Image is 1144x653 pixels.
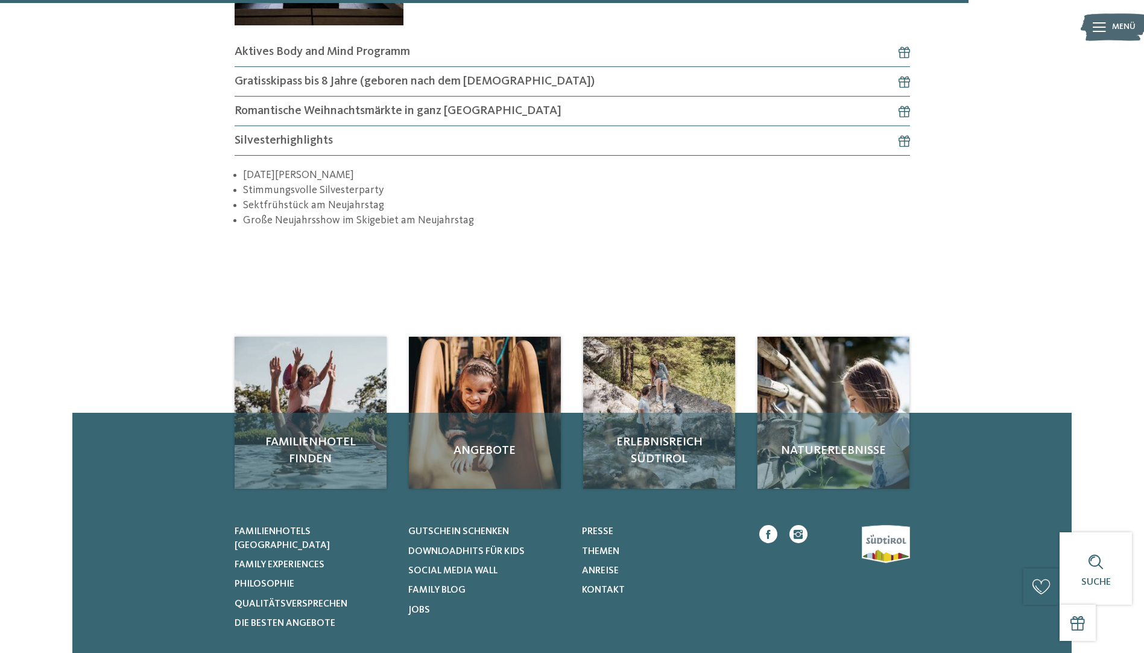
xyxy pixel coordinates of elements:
[757,337,909,489] img: Silvester & Drei Könige
[235,337,387,489] img: Silvester & Drei Könige
[582,547,619,556] span: Themen
[243,168,909,183] li: [DATE][PERSON_NAME]
[408,585,466,595] span: Family Blog
[235,558,393,572] a: Family Experiences
[408,564,567,578] a: Social Media Wall
[235,599,347,609] span: Qualitätsversprechen
[408,525,567,538] a: Gutschein schenken
[408,584,567,597] a: Family Blog
[235,525,393,552] a: Familienhotels [GEOGRAPHIC_DATA]
[235,579,294,589] span: Philosophie
[235,619,335,628] span: Die besten Angebote
[757,337,909,489] a: Silvester & Drei Könige Naturerlebnisse
[235,103,561,119] span: Romantische Weihnachtsmärkte in ganz [GEOGRAPHIC_DATA]
[1081,578,1111,587] span: Suche
[247,434,374,468] span: Familienhotel finden
[421,442,549,459] span: Angebote
[595,434,723,468] span: Erlebnisreich Südtirol
[235,337,387,489] a: Silvester & Drei Könige Familienhotel finden
[582,564,741,578] a: Anreise
[582,584,741,597] a: Kontakt
[582,527,613,537] span: Presse
[409,337,561,489] img: Silvester & Drei Könige
[243,183,909,198] li: Stimmungsvolle Silvesterparty
[235,597,393,611] a: Qualitätsversprechen
[235,617,393,630] a: Die besten Angebote
[235,527,330,550] span: Familienhotels [GEOGRAPHIC_DATA]
[582,545,741,558] a: Themen
[235,43,410,60] span: Aktives Body and Mind Programm
[408,566,498,576] span: Social Media Wall
[582,525,741,538] a: Presse
[243,213,909,228] li: Große Neujahrsshow im Skigebiet am Neujahrstag
[408,547,525,556] span: Downloadhits für Kids
[770,442,897,459] span: Naturerlebnisse
[408,605,430,615] span: Jobs
[582,566,619,576] span: Anreise
[235,132,333,149] span: Silvesterhighlights
[583,337,735,489] a: Silvester & Drei Könige Erlebnisreich Südtirol
[582,585,625,595] span: Kontakt
[408,545,567,558] a: Downloadhits für Kids
[583,337,735,489] img: Silvester & Drei Könige
[235,73,595,90] span: Gratisskipass bis 8 Jahre (geboren nach dem [DEMOGRAPHIC_DATA])
[243,198,909,213] li: Sektfrühstück am Neujahrstag
[235,578,393,591] a: Philosophie
[408,604,567,617] a: Jobs
[408,527,509,537] span: Gutschein schenken
[409,337,561,489] a: Silvester & Drei Könige Angebote
[235,560,324,570] span: Family Experiences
